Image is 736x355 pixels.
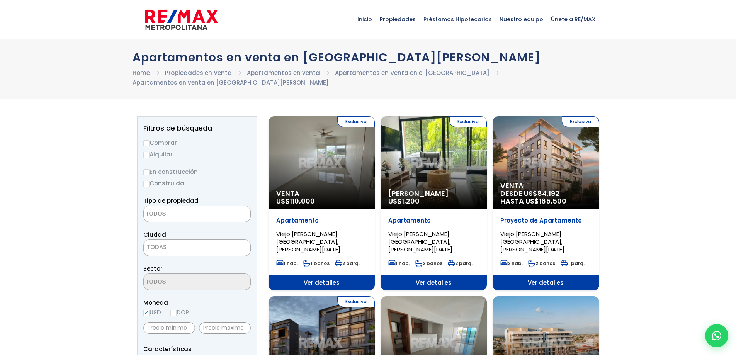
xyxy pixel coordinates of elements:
input: Alquilar [143,152,150,158]
span: Inicio [354,8,376,31]
span: DESDE US$ [500,190,591,205]
input: Construida [143,181,150,187]
span: 1,200 [402,196,420,206]
input: Comprar [143,140,150,146]
span: 84,192 [537,189,559,198]
span: 1 hab. [388,260,410,267]
span: 2 parq. [448,260,473,267]
span: Propiedades [376,8,420,31]
a: Exclusiva Venta US$110,000 Apartamento Viejo [PERSON_NAME][GEOGRAPHIC_DATA], [PERSON_NAME][DATE] ... [269,116,375,290]
h2: Filtros de búsqueda [143,124,251,132]
span: Ver detalles [381,275,487,290]
span: HASTA US$ [500,197,591,205]
label: Construida [143,178,251,188]
span: Exclusiva [337,116,375,127]
p: Apartamento [388,217,479,224]
span: 2 parq. [335,260,360,267]
span: Únete a RE/MAX [547,8,599,31]
span: Ver detalles [493,275,599,290]
span: 2 baños [528,260,555,267]
a: Propiedades en Venta [165,69,232,77]
span: 2 hab. [500,260,523,267]
span: Sector [143,265,163,273]
span: TODAS [144,242,250,253]
span: Ver detalles [269,275,375,290]
input: DOP [170,310,177,316]
a: Exclusiva Venta DESDE US$84,192 HASTA US$165,500 Proyecto de Apartamento Viejo [PERSON_NAME][GEOG... [493,116,599,290]
a: Apartamentos en venta [247,69,320,77]
span: Viejo [PERSON_NAME][GEOGRAPHIC_DATA], [PERSON_NAME][DATE] [276,230,340,253]
span: 110,000 [290,196,315,206]
span: Exclusiva [337,296,375,307]
input: En construcción [143,169,150,175]
span: Exclusiva [562,116,599,127]
span: Viejo [PERSON_NAME][GEOGRAPHIC_DATA], [PERSON_NAME][DATE] [388,230,452,253]
li: Apartamentos en venta en [GEOGRAPHIC_DATA][PERSON_NAME] [133,78,329,87]
input: USD [143,310,150,316]
input: Precio máximo [199,322,251,334]
textarea: Search [144,274,219,290]
a: Home [133,69,150,77]
span: Venta [500,182,591,190]
textarea: Search [144,206,219,223]
p: Apartamento [276,217,367,224]
span: Venta [276,190,367,197]
span: 1 parq. [561,260,585,267]
label: Comprar [143,138,251,148]
p: Características [143,344,251,354]
span: Exclusiva [449,116,487,127]
label: Alquilar [143,149,251,159]
span: TODAS [143,239,251,256]
label: USD [143,307,161,317]
span: 2 baños [415,260,442,267]
span: Ciudad [143,231,166,239]
span: 1 baños [303,260,330,267]
a: Exclusiva [PERSON_NAME] US$1,200 Apartamento Viejo [PERSON_NAME][GEOGRAPHIC_DATA], [PERSON_NAME][... [381,116,487,290]
span: 1 hab. [276,260,298,267]
span: 165,500 [539,196,566,206]
span: Nuestro equipo [496,8,547,31]
span: Tipo de propiedad [143,197,199,205]
span: TODAS [147,243,167,251]
span: US$ [276,196,315,206]
span: Moneda [143,298,251,307]
label: En construcción [143,167,251,177]
p: Proyecto de Apartamento [500,217,591,224]
label: DOP [170,307,189,317]
span: Préstamos Hipotecarios [420,8,496,31]
img: remax-metropolitana-logo [145,8,218,31]
span: US$ [388,196,420,206]
span: Viejo [PERSON_NAME][GEOGRAPHIC_DATA], [PERSON_NAME][DATE] [500,230,564,253]
h1: Apartamentos en venta en [GEOGRAPHIC_DATA][PERSON_NAME] [133,51,604,64]
span: [PERSON_NAME] [388,190,479,197]
input: Precio mínimo [143,322,195,334]
a: Apartamentos en Venta en el [GEOGRAPHIC_DATA] [335,69,490,77]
